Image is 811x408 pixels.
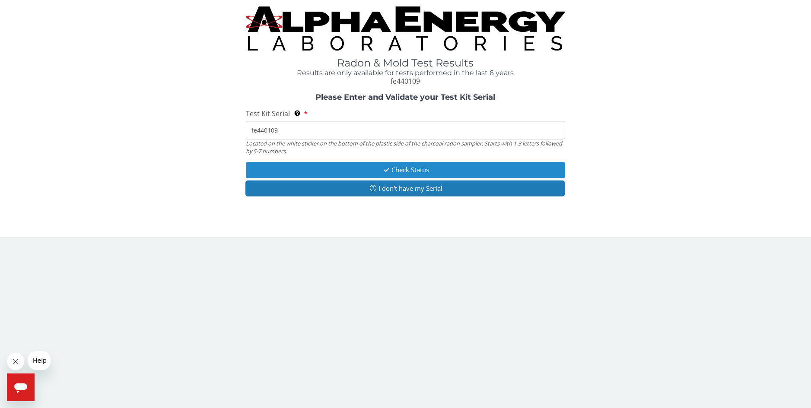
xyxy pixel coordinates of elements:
h1: Radon & Mold Test Results [246,57,565,69]
button: Check Status [246,162,565,178]
button: I don't have my Serial [245,180,565,196]
iframe: Message from company [28,351,51,370]
iframe: Close message [7,353,24,370]
strong: Please Enter and Validate your Test Kit Serial [315,92,495,102]
span: fe440109 [391,76,420,86]
iframe: Button to launch messaging window [7,373,35,401]
h4: Results are only available for tests performed in the last 6 years [246,69,565,77]
span: Test Kit Serial [246,109,290,118]
div: Located on the white sticker on the bottom of the plastic side of the charcoal radon sampler. Sta... [246,139,565,155]
img: TightCrop.jpg [246,6,565,51]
